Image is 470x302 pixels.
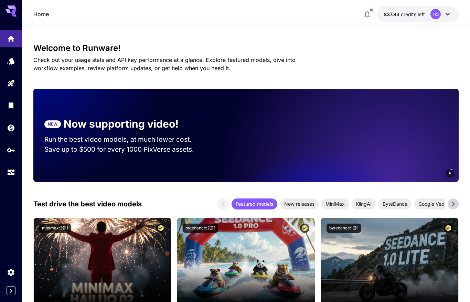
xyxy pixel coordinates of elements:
[39,224,71,233] button: minimax:3@1
[33,10,49,18] nav: breadcrumb
[300,224,309,233] button: Certified Model – Vetted for best performance and includes a commercial license.
[48,121,57,127] p: NEW
[444,224,453,233] button: Certified Model – Vetted for best performance and includes a commercial license.
[321,198,349,209] div: MiniMax
[7,268,15,277] div: Settings
[384,11,425,18] div: $37.82836
[183,224,218,233] button: bytedance:2@1
[232,200,277,207] span: Featured models
[414,200,448,207] span: Google Veo
[352,198,376,209] div: KlingAI
[7,168,15,177] div: Usage
[7,101,15,110] div: Library
[7,146,15,154] div: API Keys
[384,11,401,17] span: $37.83
[33,10,49,18] a: Home
[33,199,142,209] p: Test drive the best video models
[232,198,277,209] div: Featured models
[44,144,205,154] p: Save up to $500 for every 1000 PixVerse assets.
[7,57,15,65] div: Models
[7,123,15,132] div: Wallet
[327,224,361,233] button: bytedance:1@1
[430,9,441,19] div: HS
[33,43,459,53] h3: Welcome to Runware!
[280,200,319,207] span: New releases
[378,200,412,207] span: ByteDance
[352,200,376,207] span: KlingAI
[7,79,15,88] div: Playground
[378,198,412,209] div: ByteDance
[414,198,448,209] div: Google Veo
[280,198,319,209] div: New releases
[401,11,425,17] span: credits left
[321,200,349,207] span: MiniMax
[156,224,165,233] button: Certified Model – Vetted for best performance and includes a commercial license.
[377,6,459,22] button: $37.82836HS
[44,134,205,144] p: Run the best video models, at much lower cost.
[449,171,451,176] span: 6
[7,34,15,43] div: Home
[64,116,179,132] p: Now supporting video!
[7,286,15,295] button: Expand sidebar
[33,56,296,72] span: Check out your usage stats and API key performance at a glance. Explore featured models, dive int...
